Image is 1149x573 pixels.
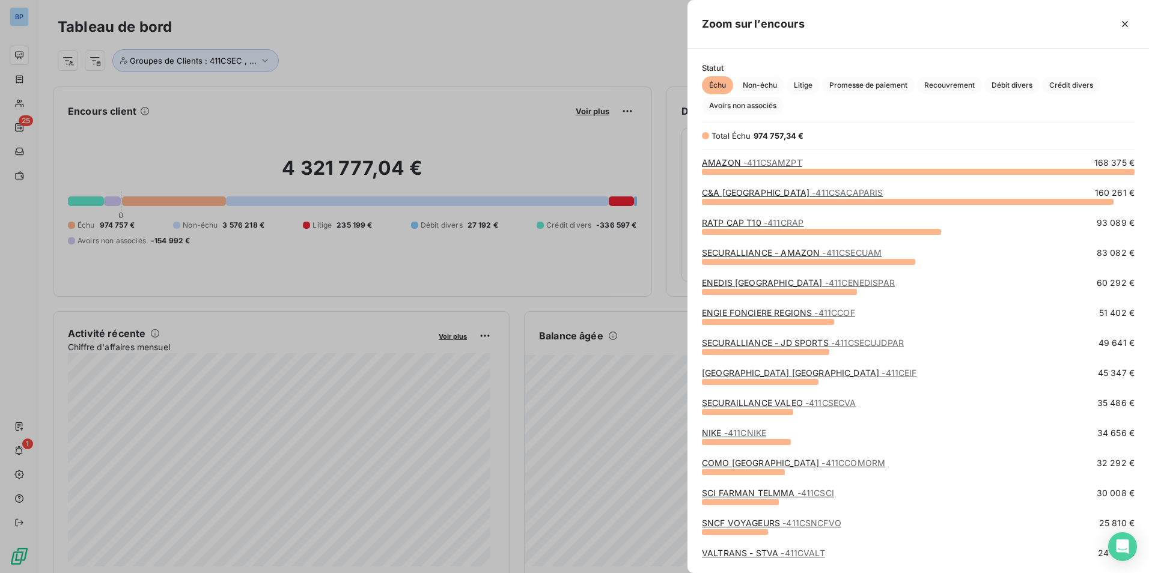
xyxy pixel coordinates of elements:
span: 49 641 € [1099,337,1135,349]
span: 974 757,34 € [754,131,804,141]
span: Total Échu [712,131,751,141]
a: SECURALLIANCE - AMAZON [702,247,882,258]
span: 45 347 € [1098,367,1135,379]
span: 24 677 € [1098,547,1135,559]
a: RATP CAP T10 [702,217,803,228]
span: - 411CCOMORM [821,458,885,468]
span: 93 089 € [1097,217,1135,229]
span: 83 082 € [1097,247,1135,259]
span: 35 486 € [1097,397,1135,409]
button: Crédit divers [1042,76,1100,94]
span: - 411CENEDISPAR [825,277,895,288]
span: 60 292 € [1097,277,1135,289]
span: - 411CVALT [781,548,824,558]
span: - 411CSECUJDPAR [831,338,904,348]
a: ENGIE FONCIERE REGIONS [702,308,855,318]
a: VALTRANS - STVA [702,548,825,558]
span: 160 261 € [1095,187,1135,199]
span: - 411CSACAPARIS [812,187,883,198]
span: - 411CNIKE [724,428,766,438]
span: - 411CSECUAM [822,247,882,258]
h5: Zoom sur l’encours [702,16,805,32]
a: NIKE [702,428,766,438]
span: 25 810 € [1099,517,1135,529]
span: - 411CSECVA [805,398,856,408]
span: - 411CEIF [882,368,916,378]
span: - 411CCOF [814,308,855,318]
a: SCI FARMAN TELMMA [702,488,834,498]
a: C&A [GEOGRAPHIC_DATA] [702,187,883,198]
a: AMAZON [702,157,802,168]
a: SNCF VOYAGEURS [702,518,841,528]
span: - 411CSCI [797,488,834,498]
a: SECURALLIANCE - JD SPORTS [702,338,904,348]
button: Promesse de paiement [822,76,915,94]
span: - 411CRAP [764,217,803,228]
button: Avoirs non associés [702,97,784,115]
a: SECURAILLANCE VALEO [702,398,856,408]
button: Non-échu [736,76,784,94]
button: Recouvrement [917,76,982,94]
a: ENEDIS [GEOGRAPHIC_DATA] [702,277,895,288]
button: Litige [787,76,820,94]
span: - 411CSNCFVO [782,518,841,528]
span: 30 008 € [1097,487,1135,499]
span: 34 656 € [1097,427,1135,439]
a: COMO [GEOGRAPHIC_DATA] [702,458,885,468]
div: grid [687,157,1149,559]
span: Statut [702,63,1135,73]
span: - 411CSAMZPT [743,157,802,168]
span: 51 402 € [1099,307,1135,319]
button: Débit divers [984,76,1040,94]
div: Open Intercom Messenger [1108,532,1137,561]
a: [GEOGRAPHIC_DATA] [GEOGRAPHIC_DATA] [702,368,917,378]
span: 32 292 € [1097,457,1135,469]
span: 168 375 € [1094,157,1135,169]
button: Échu [702,76,733,94]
